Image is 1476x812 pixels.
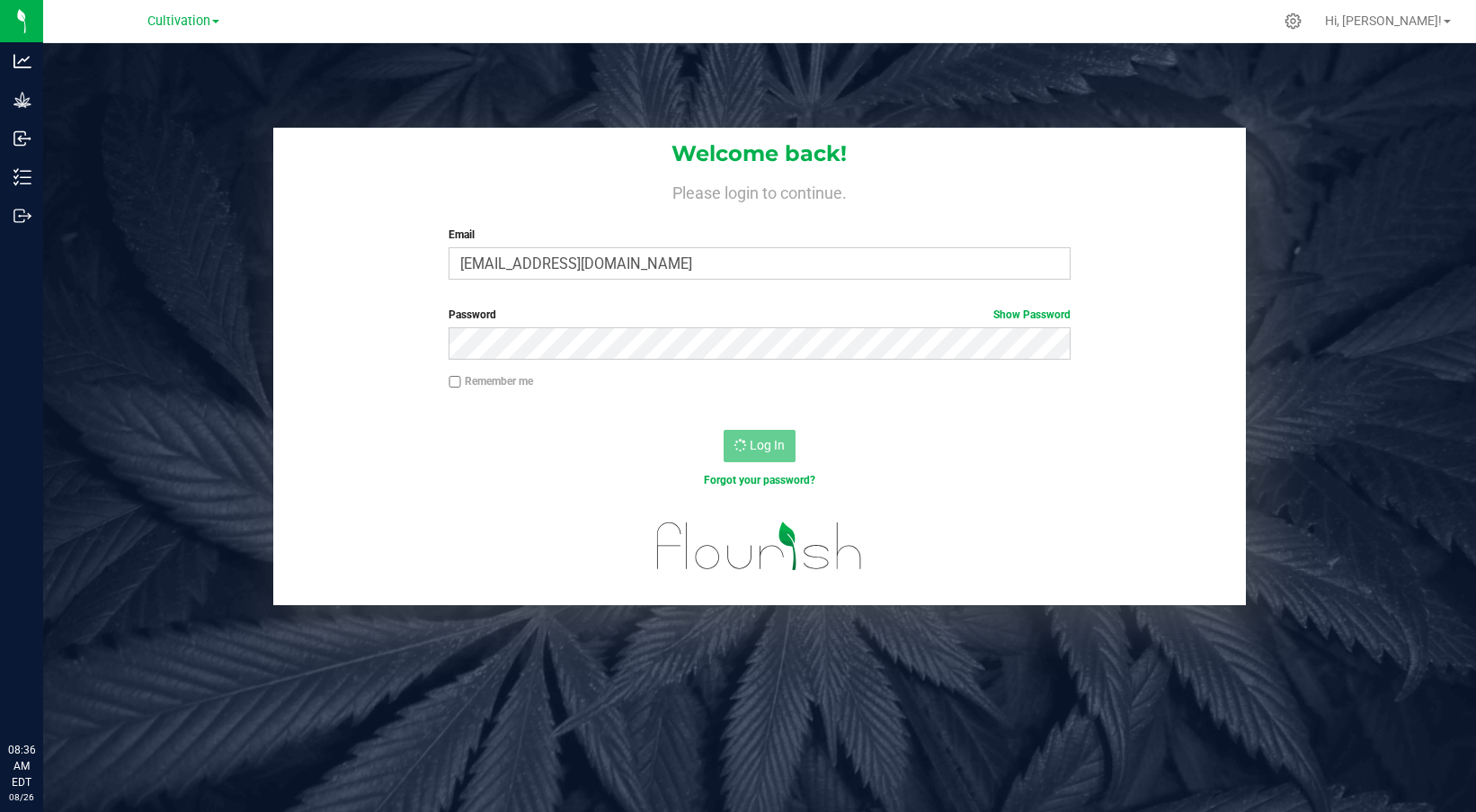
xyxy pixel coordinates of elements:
[750,438,785,452] span: Log In
[13,207,31,225] inline-svg: Outbound
[8,742,35,790] p: 08:36 AM EDT
[724,430,796,462] button: Log In
[449,376,461,388] input: Remember me
[1325,13,1442,28] span: Hi, [PERSON_NAME]!
[449,308,496,321] span: Password
[13,129,31,147] inline-svg: Inbound
[8,790,35,804] p: 08/26
[273,180,1247,201] h4: Please login to continue.
[147,13,210,29] span: Cultivation
[1282,13,1304,30] div: Manage settings
[993,308,1071,321] a: Show Password
[273,142,1247,165] h1: Welcome back!
[13,52,31,70] inline-svg: Analytics
[449,373,533,389] label: Remember me
[638,507,882,585] img: flourish_logo.svg
[13,168,31,186] inline-svg: Inventory
[449,227,1071,243] label: Email
[13,91,31,109] inline-svg: Grow
[704,474,815,486] a: Forgot your password?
